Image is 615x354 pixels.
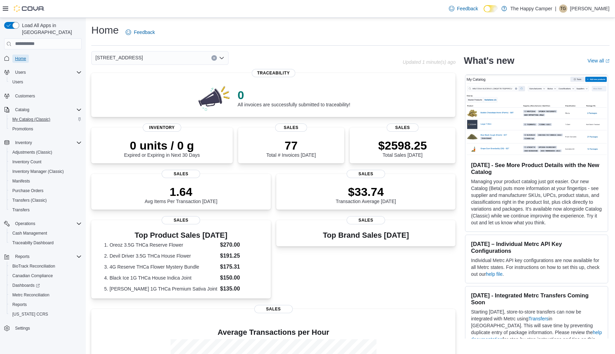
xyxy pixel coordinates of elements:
[104,241,218,248] dt: 1. Oreoz 3.5G THCa Reserve Flower
[10,272,82,280] span: Canadian Compliance
[12,150,52,155] span: Adjustments (Classic)
[10,177,82,185] span: Manifests
[91,23,119,37] h1: Home
[10,291,82,299] span: Metrc Reconciliation
[104,252,218,259] dt: 2. Devil Driver 3.5G THCa House Flower
[275,123,307,132] span: Sales
[7,300,84,309] button: Reports
[12,68,82,76] span: Users
[10,78,82,86] span: Users
[10,148,82,156] span: Adjustments (Classic)
[510,4,552,13] p: The Happy Camper
[12,106,32,114] button: Catalog
[12,324,33,332] a: Settings
[15,326,30,331] span: Settings
[7,157,84,167] button: Inventory Count
[144,185,217,199] p: 1.64
[12,263,55,269] span: BioTrack Reconciliation
[486,271,502,277] a: help file
[15,70,26,75] span: Users
[457,5,478,12] span: Feedback
[12,283,40,288] span: Dashboards
[7,176,84,186] button: Manifests
[10,239,82,247] span: Traceabilty Dashboard
[266,139,316,152] p: 77
[197,84,232,111] img: 0
[588,58,610,63] a: View allExternal link
[1,54,84,63] button: Home
[1,323,84,333] button: Settings
[12,188,44,193] span: Purchase Orders
[12,117,50,122] span: My Catalog (Classic)
[10,158,44,166] a: Inventory Count
[403,59,455,65] p: Updated 1 minute(s) ago
[1,91,84,101] button: Customers
[7,290,84,300] button: Metrc Reconciliation
[1,219,84,228] button: Operations
[605,59,610,63] svg: External link
[7,167,84,176] button: Inventory Manager (Classic)
[484,5,498,12] input: Dark Mode
[7,271,84,281] button: Canadian Compliance
[471,330,602,342] a: help documentation
[12,92,82,100] span: Customers
[10,281,43,290] a: Dashboards
[95,54,143,62] span: [STREET_ADDRESS]
[12,79,23,85] span: Users
[104,231,258,239] h3: Top Product Sales [DATE]
[387,123,419,132] span: Sales
[10,281,82,290] span: Dashboards
[471,240,602,254] h3: [DATE] – Individual Metrc API Key Configurations
[124,139,200,152] p: 0 units / 0 g
[12,92,38,100] a: Customers
[12,220,82,228] span: Operations
[7,196,84,205] button: Transfers (Classic)
[10,300,82,309] span: Reports
[560,4,566,13] span: TG
[12,55,29,63] a: Home
[12,207,30,213] span: Transfers
[220,274,258,282] dd: $150.00
[7,261,84,271] button: BioTrack Reconciliation
[266,139,316,158] div: Total # Invoices [DATE]
[12,54,82,63] span: Home
[10,125,36,133] a: Promotions
[471,162,602,175] h3: [DATE] - See More Product Details with the New Catalog
[7,228,84,238] button: Cash Management
[10,239,56,247] a: Traceabilty Dashboard
[12,139,35,147] button: Inventory
[378,139,427,158] div: Total Sales [DATE]
[12,240,54,246] span: Traceabilty Dashboard
[104,274,218,281] dt: 4. Black Ice 1G THCa House Indica Joint
[10,196,49,204] a: Transfers (Classic)
[10,167,82,176] span: Inventory Manager (Classic)
[10,78,26,86] a: Users
[237,88,350,102] p: 0
[14,5,45,12] img: Cova
[10,115,82,123] span: My Catalog (Classic)
[220,241,258,249] dd: $270.00
[12,273,53,279] span: Canadian Compliance
[336,185,396,199] p: $33.74
[15,254,30,259] span: Reports
[10,229,82,237] span: Cash Management
[10,310,51,318] a: [US_STATE] CCRS
[347,170,385,178] span: Sales
[124,139,200,158] div: Expired or Expiring in Next 30 Days
[471,308,602,350] p: Starting [DATE], store-to-store transfers can now be integrated with Metrc using in [GEOGRAPHIC_D...
[12,106,82,114] span: Catalog
[1,105,84,115] button: Catalog
[134,29,155,36] span: Feedback
[7,205,84,215] button: Transfers
[10,115,53,123] a: My Catalog (Classic)
[10,187,46,195] a: Purchase Orders
[10,158,82,166] span: Inventory Count
[104,263,218,270] dt: 3. 4G Reserve THCa Flower Mystery Bundle
[7,124,84,134] button: Promotions
[10,272,56,280] a: Canadian Compliance
[12,139,82,147] span: Inventory
[15,56,26,61] span: Home
[10,262,58,270] a: BioTrack Reconciliation
[10,187,82,195] span: Purchase Orders
[7,115,84,124] button: My Catalog (Classic)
